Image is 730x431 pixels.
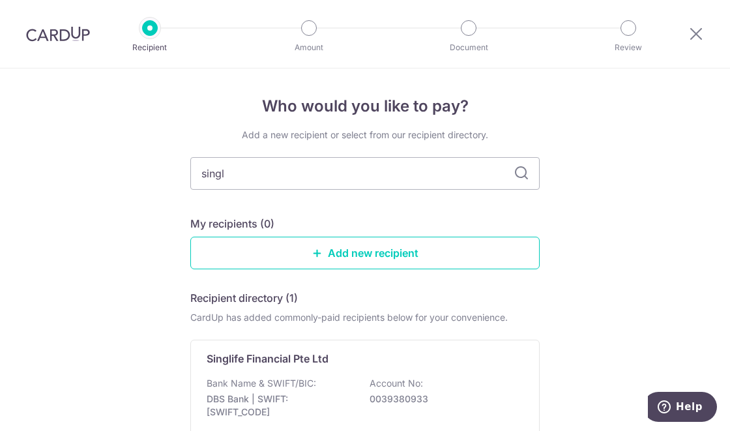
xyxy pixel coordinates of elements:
[190,311,540,324] div: CardUp has added commonly-paid recipients below for your convenience.
[207,377,316,390] p: Bank Name & SWIFT/BIC:
[102,41,198,54] p: Recipient
[370,377,423,390] p: Account No:
[26,26,90,42] img: CardUp
[580,41,677,54] p: Review
[370,393,516,406] p: 0039380933
[190,95,540,118] h4: Who would you like to pay?
[190,157,540,190] input: Search for any recipient here
[190,237,540,269] a: Add new recipient
[420,41,517,54] p: Document
[261,41,357,54] p: Amount
[648,392,717,424] iframe: Opens a widget where you can find more information
[190,128,540,141] div: Add a new recipient or select from our recipient directory.
[207,351,328,366] p: Singlife Financial Pte Ltd
[190,290,298,306] h5: Recipient directory (1)
[207,393,353,419] p: DBS Bank | SWIFT: [SWIFT_CODE]
[190,216,274,231] h5: My recipients (0)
